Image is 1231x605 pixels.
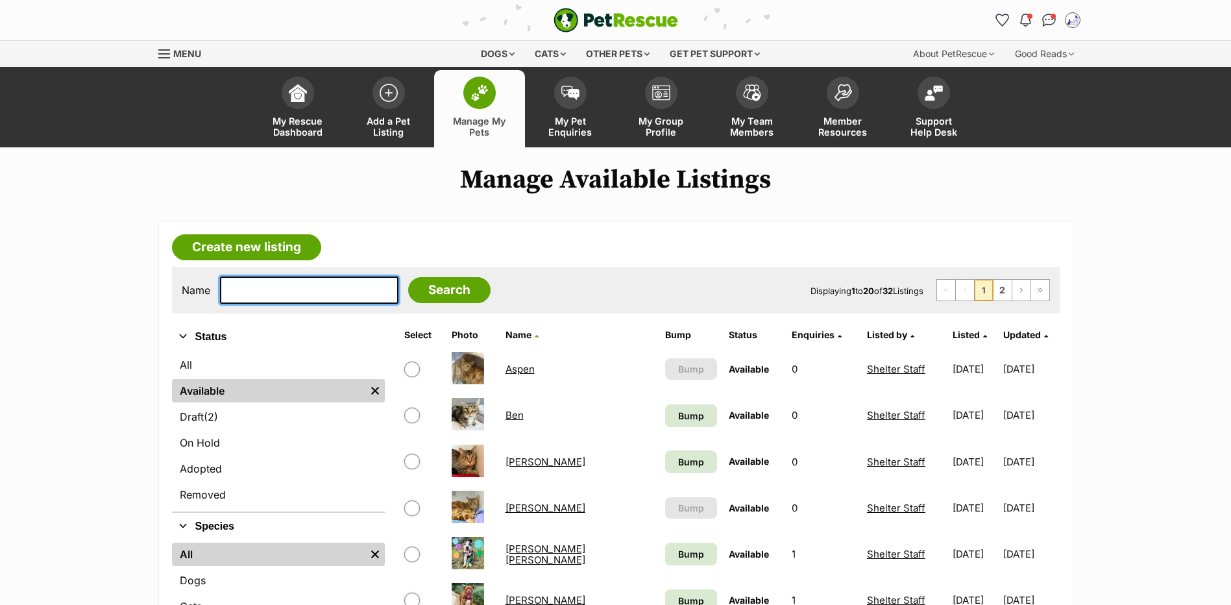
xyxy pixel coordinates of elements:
[616,70,707,147] a: My Group Profile
[867,409,925,421] a: Shelter Staff
[380,84,398,102] img: add-pet-listing-icon-0afa8454b4691262ce3f59096e99ab1cd57d4a30225e0717b998d2c9b9846f56.svg
[1012,280,1030,301] a: Next page
[678,409,704,423] span: Bump
[172,405,385,428] a: Draft
[182,284,210,296] label: Name
[269,116,327,138] span: My Rescue Dashboard
[526,41,575,67] div: Cats
[904,41,1003,67] div: About PetRescue
[506,329,539,340] a: Name
[798,70,888,147] a: Member Resources
[506,456,585,468] a: [PERSON_NAME]
[811,286,923,296] span: Displaying to of Listings
[786,486,860,530] td: 0
[173,48,201,59] span: Menu
[947,486,1002,530] td: [DATE]
[365,379,385,402] a: Remove filter
[172,543,365,566] a: All
[446,325,499,345] th: Photo
[289,84,307,102] img: dashboard-icon-eb2f2d2d3e046f16d808141f083e7271f6b2e854fb5c12c21221c1fb7104beca.svg
[792,329,835,340] span: translation missing: en.admin.listings.index.attributes.enquiries
[678,455,704,469] span: Bump
[953,329,987,340] a: Listed
[665,543,716,565] a: Bump
[1003,532,1058,576] td: [DATE]
[365,543,385,566] a: Remove filter
[1020,14,1030,27] img: notifications-46538b983faf8c2785f20acdc204bb7945ddae34d4c08c2a6579f10ce5e182be.svg
[729,410,769,421] span: Available
[472,41,524,67] div: Dogs
[660,325,722,345] th: Bump
[743,84,761,101] img: team-members-icon-5396bd8760b3fe7c0b43da4ab00e1e3bb1a5d9ba89233759b79545d2d3fc5d0d.svg
[665,451,716,473] a: Bump
[661,41,769,67] div: Get pet support
[834,84,852,101] img: member-resources-icon-8e73f808a243e03378d46382f2149f9095a855e16c252ad45f914b54edf8863c.svg
[434,70,525,147] a: Manage My Pets
[814,116,872,138] span: Member Resources
[665,497,716,519] button: Bump
[975,280,993,301] span: Page 1
[883,286,893,296] strong: 32
[172,569,385,592] a: Dogs
[506,363,535,375] a: Aspen
[360,116,418,138] span: Add a Pet Listing
[786,532,860,576] td: 1
[905,116,963,138] span: Support Help Desk
[1016,10,1036,31] button: Notifications
[652,85,670,101] img: group-profile-icon-3fa3cf56718a62981997c0bc7e787c4b2cf8bcc04b72c1350f741eb67cf2f40e.svg
[1003,347,1058,391] td: [DATE]
[729,549,769,560] span: Available
[506,502,585,514] a: [PERSON_NAME]
[525,70,616,147] a: My Pet Enquiries
[172,351,385,512] div: Status
[936,279,1050,301] nav: Pagination
[729,364,769,375] span: Available
[561,86,579,100] img: pet-enquiries-icon-7e3ad2cf08bfb03b45e93fb7055b45f3efa6380592205ae92323e6603595dc1f.svg
[172,379,365,402] a: Available
[1003,329,1048,340] a: Updated
[947,347,1002,391] td: [DATE]
[947,393,1002,438] td: [DATE]
[665,404,716,427] a: Bump
[867,363,925,375] a: Shelter Staff
[665,358,716,380] button: Bump
[252,70,343,147] a: My Rescue Dashboard
[947,439,1002,484] td: [DATE]
[1066,14,1079,27] img: Shelter Staff profile pic
[506,329,531,340] span: Name
[1003,329,1041,340] span: Updated
[947,532,1002,576] td: [DATE]
[851,286,855,296] strong: 1
[554,8,678,32] img: logo-e224e6f780fb5917bec1dbf3a21bbac754714ae5b6737aabdf751b685950b380.svg
[541,116,600,138] span: My Pet Enquiries
[786,393,860,438] td: 0
[343,70,434,147] a: Add a Pet Listing
[172,431,385,454] a: On Hold
[786,347,860,391] td: 0
[172,328,385,345] button: Status
[925,85,943,101] img: help-desk-icon-fdf02630f3aa405de69fd3d07c3f3aa587a6932b1a1747fa1d2bba05be0121f9.svg
[1003,439,1058,484] td: [DATE]
[204,409,218,425] span: (2)
[172,457,385,480] a: Adopted
[632,116,690,138] span: My Group Profile
[172,234,321,260] a: Create new listing
[792,329,842,340] a: Enquiries
[1039,10,1060,31] a: Conversations
[408,277,491,303] input: Search
[172,353,385,377] a: All
[678,547,704,561] span: Bump
[577,41,659,67] div: Other pets
[729,456,769,467] span: Available
[1031,280,1049,301] a: Last page
[1062,10,1083,31] button: My account
[867,329,907,340] span: Listed by
[450,116,509,138] span: Manage My Pets
[678,362,704,376] span: Bump
[937,280,955,301] span: First page
[1003,393,1058,438] td: [DATE]
[867,502,925,514] a: Shelter Staff
[707,70,798,147] a: My Team Members
[863,286,874,296] strong: 20
[867,329,914,340] a: Listed by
